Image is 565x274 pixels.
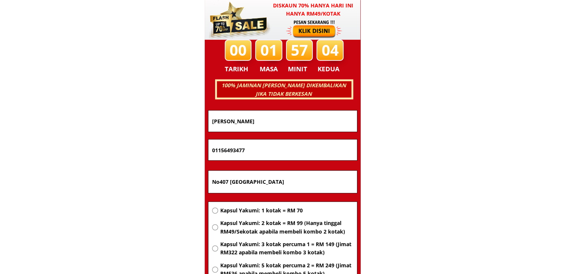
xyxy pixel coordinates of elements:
input: Nama penuh [210,111,355,132]
h3: MASA [256,64,282,74]
span: Kapsul Yakumi: 2 kotak = RM 99 (Hanya tinggal RM49/Sekotak apabila membeli kombo 2 kotak) [220,219,353,236]
input: Alamat [210,171,355,193]
input: Nombor Telefon Bimbit [210,140,355,160]
h3: MINIT [288,64,310,74]
h3: 100% JAMINAN [PERSON_NAME] DIKEMBALIKAN JIKA TIDAK BERKESAN [216,81,351,98]
h3: KEDUA [318,64,342,74]
span: Kapsul Yakumi: 1 kotak = RM 70 [220,206,353,215]
span: Kapsul Yakumi: 3 kotak percuma 1 = RM 149 (Jimat RM322 apabila membeli kombo 3 kotak) [220,240,353,257]
h3: Diskaun 70% hanya hari ini hanya RM49/kotak [266,1,361,18]
h3: TARIKH [225,64,256,74]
